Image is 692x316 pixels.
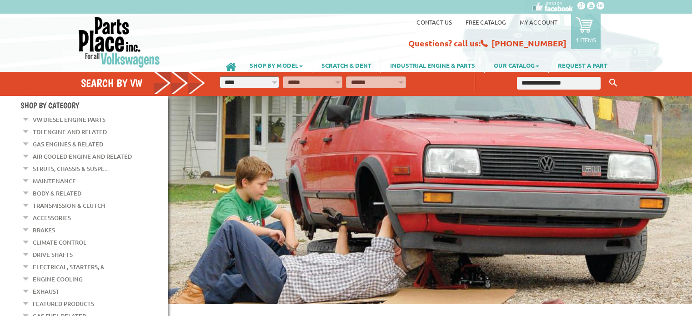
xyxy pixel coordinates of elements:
p: 1 items [576,36,596,44]
img: Parts Place Inc! [78,16,161,68]
a: OUR CATALOG [485,57,548,73]
a: Featured Products [33,298,94,310]
a: Maintenance [33,175,76,187]
a: TDI Engine and Related [33,126,107,138]
a: SCRATCH & DENT [312,57,381,73]
a: 1 items [571,14,601,49]
a: Exhaust [33,286,60,297]
a: SHOP BY MODEL [241,57,312,73]
img: First slide [900x500] [168,96,692,304]
a: Brakes [33,224,55,236]
a: Climate Control [33,236,86,248]
a: Accessories [33,212,71,224]
a: Transmission & Clutch [33,200,105,211]
a: Contact us [416,18,452,26]
a: Drive Shafts [33,249,73,261]
a: Air Cooled Engine and Related [33,150,132,162]
button: Keyword Search [607,75,620,90]
a: VW Diesel Engine Parts [33,114,105,125]
a: Struts, Chassis & Suspe... [33,163,109,175]
a: Body & Related [33,187,81,199]
a: Engine Cooling [33,273,83,285]
h4: Shop By Category [20,100,168,110]
a: Free Catalog [466,18,506,26]
a: REQUEST A PART [549,57,617,73]
a: Gas Engines & Related [33,138,103,150]
a: INDUSTRIAL ENGINE & PARTS [381,57,484,73]
a: Electrical, Starters, &... [33,261,109,273]
h4: Search by VW [81,76,206,90]
a: My Account [520,18,557,26]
